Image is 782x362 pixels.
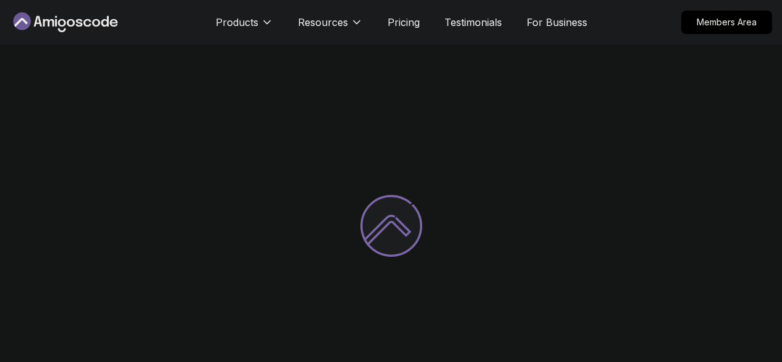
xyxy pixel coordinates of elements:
a: Pricing [388,15,420,30]
button: Products [216,15,273,40]
a: Testimonials [444,15,502,30]
a: Members Area [681,11,772,34]
p: Resources [298,15,348,30]
p: Members Area [682,11,771,33]
p: Products [216,15,258,30]
a: For Business [527,15,587,30]
button: Resources [298,15,363,40]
